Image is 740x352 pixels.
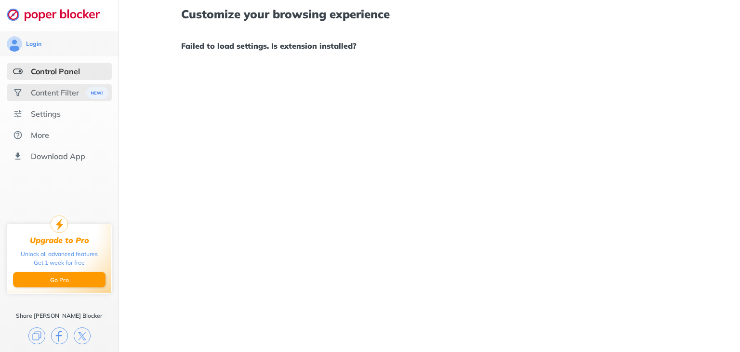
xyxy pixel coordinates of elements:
h1: Failed to load settings. Is extension installed? [181,40,678,52]
h1: Customize your browsing experience [181,8,678,20]
div: Login [26,40,41,48]
img: upgrade-to-pro.svg [51,216,68,233]
button: Go Pro [13,272,106,287]
div: Control Panel [31,67,80,76]
div: Download App [31,151,85,161]
img: about.svg [13,130,23,140]
img: facebook.svg [51,327,68,344]
img: settings.svg [13,109,23,119]
img: logo-webpage.svg [7,8,110,21]
img: social.svg [13,88,23,97]
div: Upgrade to Pro [30,236,89,245]
div: More [31,130,49,140]
div: Unlock all advanced features [21,250,98,258]
div: Content Filter [31,88,79,97]
img: avatar.svg [7,36,22,52]
img: download-app.svg [13,151,23,161]
div: Share [PERSON_NAME] Blocker [16,312,103,320]
img: menuBanner.svg [85,87,108,99]
div: Settings [31,109,61,119]
img: features-selected.svg [13,67,23,76]
div: Get 1 week for free [34,258,85,267]
img: copy.svg [28,327,45,344]
img: x.svg [74,327,91,344]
